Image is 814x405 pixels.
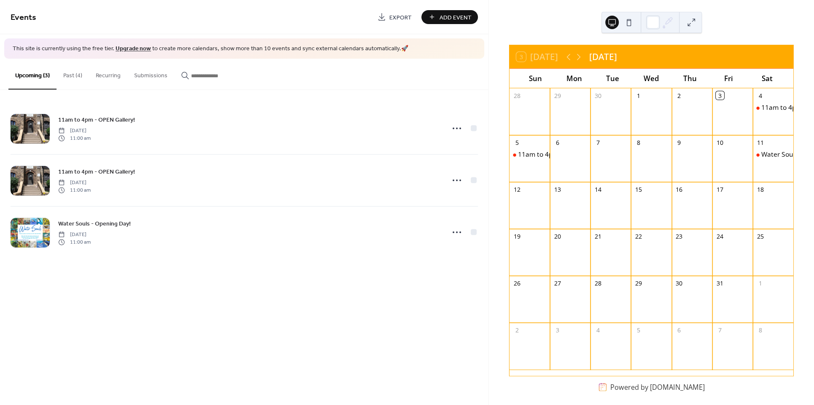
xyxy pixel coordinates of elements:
[89,59,127,89] button: Recurring
[756,185,765,193] div: 18
[675,91,683,100] div: 2
[513,279,521,287] div: 26
[553,91,562,100] div: 29
[675,232,683,240] div: 23
[553,326,562,334] div: 3
[513,91,521,100] div: 28
[671,69,709,88] div: Thu
[553,279,562,287] div: 27
[753,150,793,159] div: Water Souls - Opening Day!
[634,138,643,147] div: 8
[516,69,555,88] div: Sun
[389,13,412,22] span: Export
[756,279,765,287] div: 1
[650,382,705,391] a: [DOMAIN_NAME]
[13,45,408,53] span: This site is currently using the free tier. to create more calendars, show more than 10 events an...
[58,135,91,142] span: 11:00 am
[716,185,724,193] div: 17
[756,326,765,334] div: 8
[513,326,521,334] div: 2
[594,279,602,287] div: 28
[439,13,472,22] span: Add Event
[634,91,643,100] div: 1
[594,91,602,100] div: 30
[593,69,632,88] div: Tue
[675,279,683,287] div: 30
[589,50,617,63] div: [DATE]
[753,103,793,112] div: 11am to 4pm - OPEN Gallery!
[58,187,91,194] span: 11:00 am
[58,239,91,246] span: 11:00 am
[8,59,57,90] button: Upcoming (3)
[58,167,135,177] a: 11am to 4pm - OPEN Gallery!
[555,69,594,88] div: Mon
[57,59,89,89] button: Past (4)
[594,138,602,147] div: 7
[58,179,91,186] span: [DATE]
[594,232,602,240] div: 21
[553,138,562,147] div: 6
[116,43,151,54] a: Upgrade now
[756,138,765,147] div: 11
[513,138,521,147] div: 5
[756,232,765,240] div: 25
[594,326,602,334] div: 4
[716,326,724,334] div: 7
[553,185,562,193] div: 13
[709,69,748,88] div: Fri
[513,232,521,240] div: 19
[371,10,418,24] a: Export
[594,185,602,193] div: 14
[675,326,683,334] div: 6
[421,10,478,24] button: Add Event
[716,279,724,287] div: 31
[634,326,643,334] div: 5
[716,232,724,240] div: 24
[509,150,550,159] div: 11am to 4pm - OPEN Gallery!
[716,138,724,147] div: 10
[58,127,91,134] span: [DATE]
[58,231,91,238] span: [DATE]
[675,138,683,147] div: 9
[634,232,643,240] div: 22
[716,91,724,100] div: 3
[127,59,174,89] button: Submissions
[756,91,765,100] div: 4
[610,382,705,391] div: Powered by
[518,150,607,159] div: 11am to 4pm - OPEN Gallery!
[58,115,135,125] a: 11am to 4pm - OPEN Gallery!
[58,219,131,228] a: Water Souls - Opening Day!
[11,9,36,26] span: Events
[553,232,562,240] div: 20
[675,185,683,193] div: 16
[634,185,643,193] div: 15
[632,69,671,88] div: Wed
[634,279,643,287] div: 29
[748,69,787,88] div: Sat
[513,185,521,193] div: 12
